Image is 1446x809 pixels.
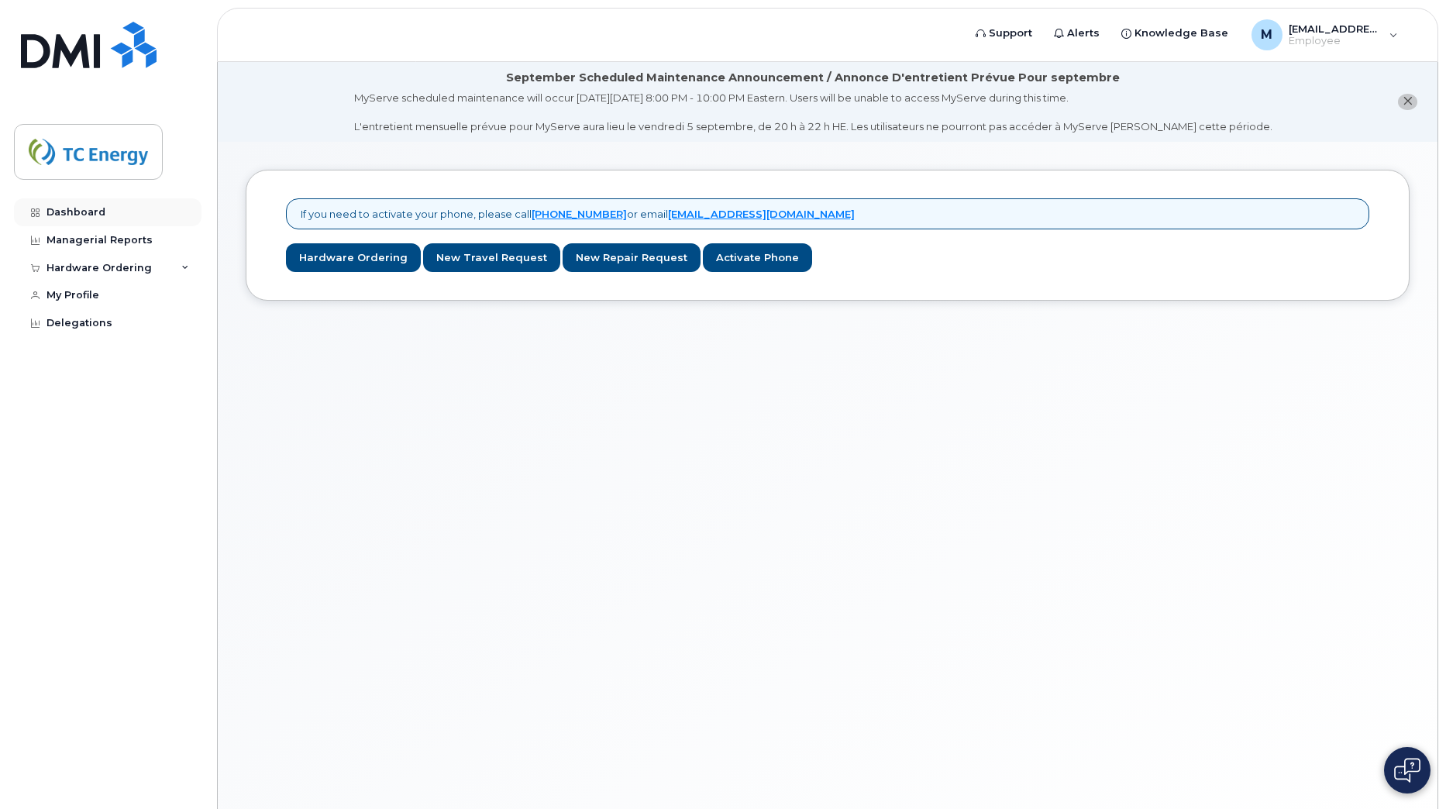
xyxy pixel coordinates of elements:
div: September Scheduled Maintenance Announcement / Annonce D'entretient Prévue Pour septembre [506,70,1120,86]
a: Activate Phone [703,243,812,272]
a: New Travel Request [423,243,560,272]
a: Hardware Ordering [286,243,421,272]
a: [EMAIL_ADDRESS][DOMAIN_NAME] [668,208,855,220]
a: [PHONE_NUMBER] [532,208,627,220]
button: close notification [1398,94,1417,110]
img: Open chat [1394,758,1420,783]
div: MyServe scheduled maintenance will occur [DATE][DATE] 8:00 PM - 10:00 PM Eastern. Users will be u... [354,91,1272,134]
p: If you need to activate your phone, please call or email [301,207,855,222]
a: New Repair Request [563,243,701,272]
